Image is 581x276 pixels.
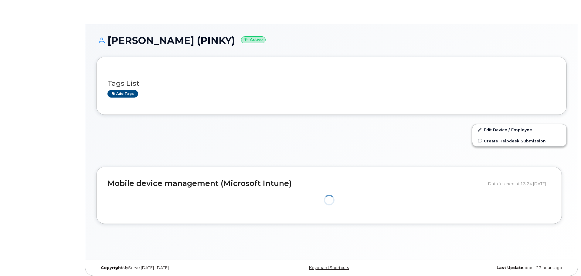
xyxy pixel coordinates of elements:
strong: Copyright [101,265,123,270]
div: Data fetched at 13:24 [DATE] [488,178,551,189]
a: Keyboard Shortcuts [309,265,349,270]
strong: Last Update [497,265,523,270]
a: Edit Device / Employee [472,124,566,135]
a: Add tags [107,90,138,98]
div: MyServe [DATE]–[DATE] [96,265,253,270]
h1: [PERSON_NAME] (PINKY) [96,35,567,46]
h3: Tags List [107,80,556,87]
div: about 23 hours ago [410,265,567,270]
h2: Mobile device management (Microsoft Intune) [107,179,484,188]
a: Create Helpdesk Submission [472,135,566,146]
small: Active [241,36,266,43]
